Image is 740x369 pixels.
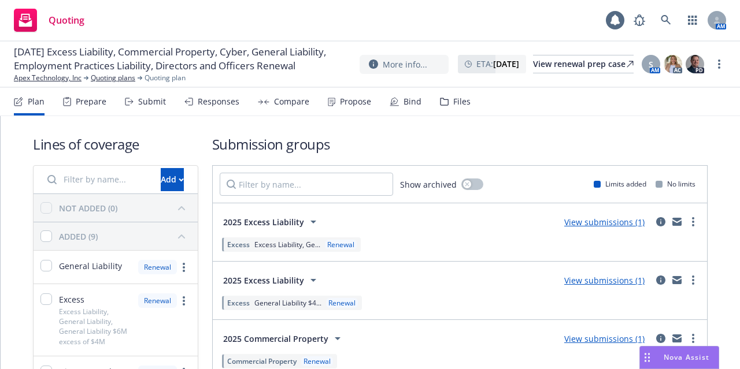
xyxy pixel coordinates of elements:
[212,135,708,154] h1: Submission groups
[326,298,358,308] div: Renewal
[91,73,135,83] a: Quoting plans
[220,210,324,233] button: 2025 Excess Liability
[712,57,726,71] a: more
[138,293,177,308] div: Renewal
[493,58,519,69] strong: [DATE]
[325,240,357,249] div: Renewal
[227,356,297,366] span: Commercial Property
[649,58,653,70] span: S
[138,97,166,106] div: Submit
[664,352,709,362] span: Nova Assist
[59,202,117,214] div: NOT ADDED (0)
[453,97,471,106] div: Files
[274,97,309,106] div: Compare
[59,230,98,243] div: ADDED (9)
[59,260,122,272] span: General Liability
[404,97,421,106] div: Bind
[639,346,719,369] button: Nova Assist
[628,9,651,32] a: Report a Bug
[654,9,678,32] a: Search
[220,269,324,292] button: 2025 Excess Liability
[654,215,668,229] a: circleInformation
[177,294,191,308] a: more
[400,178,457,191] span: Show archived
[49,16,84,25] span: Quoting
[227,298,250,308] span: Excess
[594,179,646,189] div: Limits added
[161,168,184,191] button: Add
[686,273,700,287] a: more
[40,168,154,191] input: Filter by name...
[59,227,191,245] button: ADDED (9)
[301,356,333,366] div: Renewal
[14,45,350,73] span: [DATE] Excess Liability, Commercial Property, Cyber, General Liability, Employment Practices Liab...
[654,331,668,345] a: circleInformation
[360,55,449,74] button: More info...
[664,55,682,73] img: photo
[254,240,320,249] span: Excess Liability, Ge...
[223,274,304,286] span: 2025 Excess Liability
[383,58,427,70] span: More info...
[220,327,348,350] button: 2025 Commercial Property
[59,199,191,217] button: NOT ADDED (0)
[198,97,239,106] div: Responses
[640,346,654,368] div: Drag to move
[227,240,250,249] span: Excess
[533,55,634,73] a: View renewal prep case
[670,215,684,229] a: mail
[564,275,645,286] a: View submissions (1)
[670,331,684,345] a: mail
[686,331,700,345] a: more
[161,169,184,191] div: Add
[59,307,131,346] span: Excess Liability, General Liability, General Liability $6M excess of $4M
[33,135,198,154] h1: Lines of coverage
[28,97,45,106] div: Plan
[9,4,89,36] a: Quoting
[686,215,700,229] a: more
[564,217,645,228] a: View submissions (1)
[656,179,695,189] div: No limits
[177,260,191,274] a: more
[138,260,177,274] div: Renewal
[223,333,328,345] span: 2025 Commercial Property
[254,298,321,308] span: General Liability $4...
[76,97,106,106] div: Prepare
[145,73,186,83] span: Quoting plan
[14,73,82,83] a: Apex Technology, Inc
[220,173,393,196] input: Filter by name...
[564,333,645,344] a: View submissions (1)
[654,273,668,287] a: circleInformation
[223,216,304,228] span: 2025 Excess Liability
[476,58,519,70] span: ETA :
[340,97,371,106] div: Propose
[670,273,684,287] a: mail
[681,9,704,32] a: Switch app
[59,293,84,305] span: Excess
[686,55,704,73] img: photo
